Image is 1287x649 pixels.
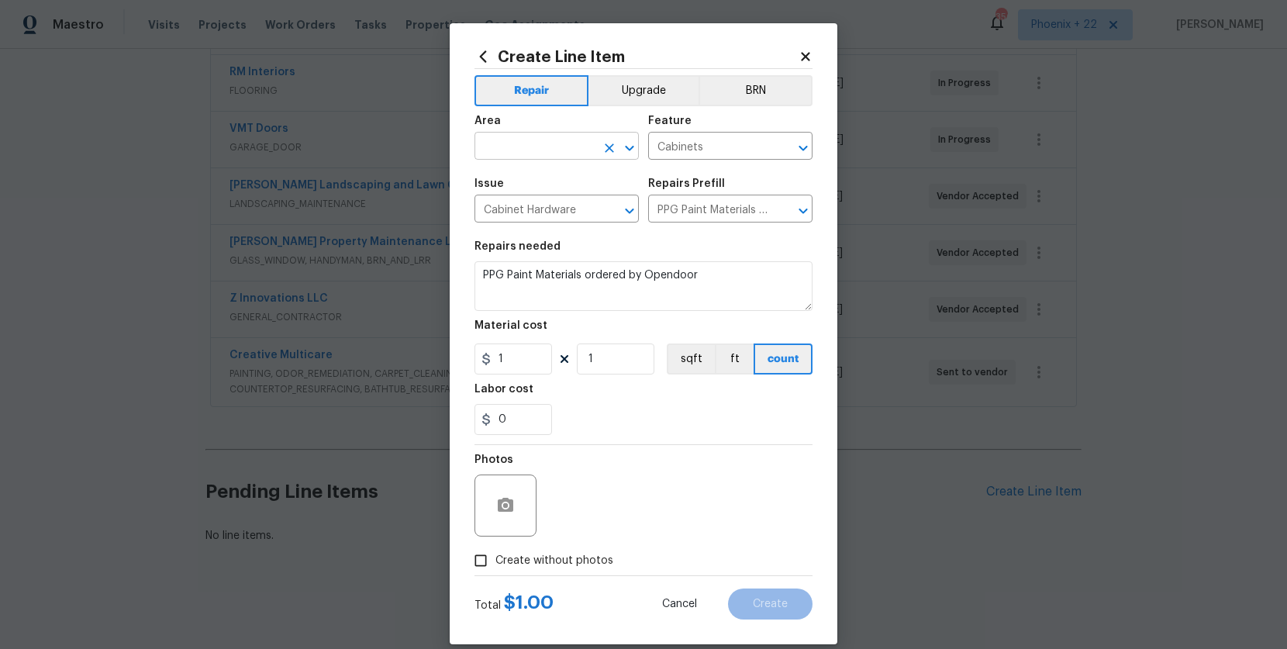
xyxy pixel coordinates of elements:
[753,599,788,610] span: Create
[728,589,813,620] button: Create
[474,261,813,311] textarea: PPG Paint Materials ordered by Opendoor
[792,200,814,222] button: Open
[474,178,504,189] h5: Issue
[619,137,640,159] button: Open
[667,343,715,375] button: sqft
[474,454,513,465] h5: Photos
[754,343,813,375] button: count
[699,75,813,106] button: BRN
[474,595,554,613] div: Total
[648,178,725,189] h5: Repairs Prefill
[599,137,620,159] button: Clear
[495,553,613,569] span: Create without photos
[474,48,799,65] h2: Create Line Item
[715,343,754,375] button: ft
[474,116,501,126] h5: Area
[474,241,561,252] h5: Repairs needed
[474,75,588,106] button: Repair
[662,599,697,610] span: Cancel
[648,116,692,126] h5: Feature
[588,75,699,106] button: Upgrade
[619,200,640,222] button: Open
[504,593,554,612] span: $ 1.00
[792,137,814,159] button: Open
[474,320,547,331] h5: Material cost
[637,589,722,620] button: Cancel
[474,384,533,395] h5: Labor cost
